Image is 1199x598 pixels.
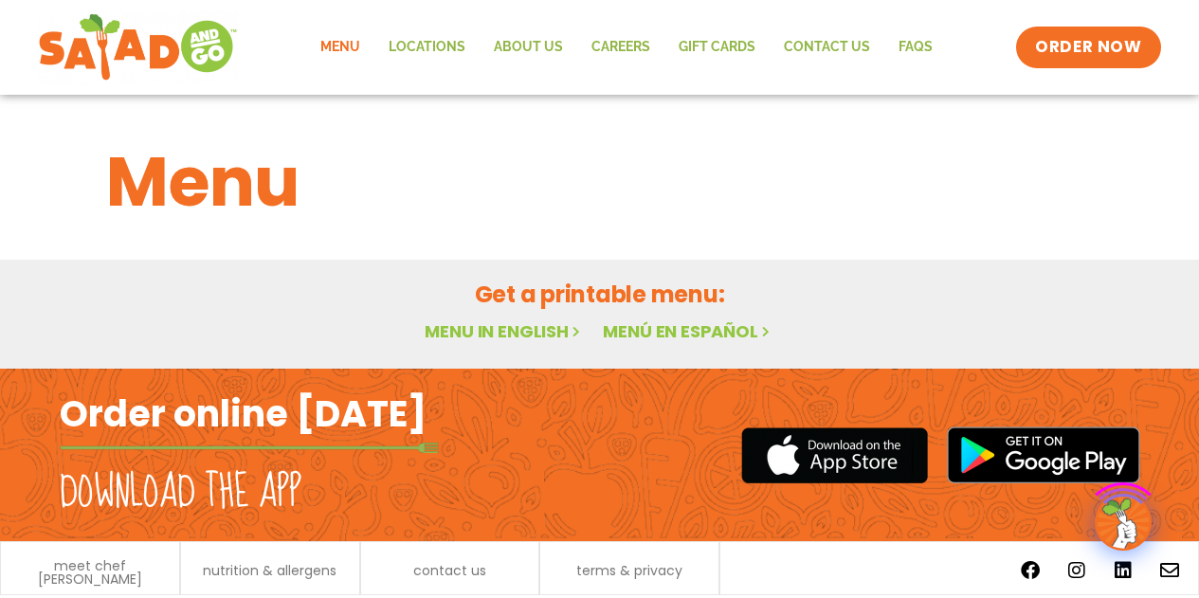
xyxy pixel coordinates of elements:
a: nutrition & allergens [203,564,336,577]
a: FAQs [884,26,947,69]
a: Contact Us [770,26,884,69]
h2: Get a printable menu: [106,278,1094,311]
img: fork [60,443,439,453]
a: meet chef [PERSON_NAME] [10,559,170,586]
a: contact us [413,564,486,577]
a: Menu [306,26,374,69]
a: Menú en español [603,319,773,343]
img: appstore [741,425,928,486]
a: About Us [480,26,577,69]
h2: Order online [DATE] [60,390,427,437]
h1: Menu [106,131,1094,233]
nav: Menu [306,26,947,69]
a: ORDER NOW [1016,27,1160,68]
img: new-SAG-logo-768×292 [38,9,238,85]
img: google_play [947,426,1140,483]
a: Locations [374,26,480,69]
a: Menu in English [425,319,584,343]
h2: Download the app [60,466,301,519]
a: Careers [577,26,664,69]
a: GIFT CARDS [664,26,770,69]
span: ORDER NOW [1035,36,1141,59]
a: terms & privacy [576,564,682,577]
